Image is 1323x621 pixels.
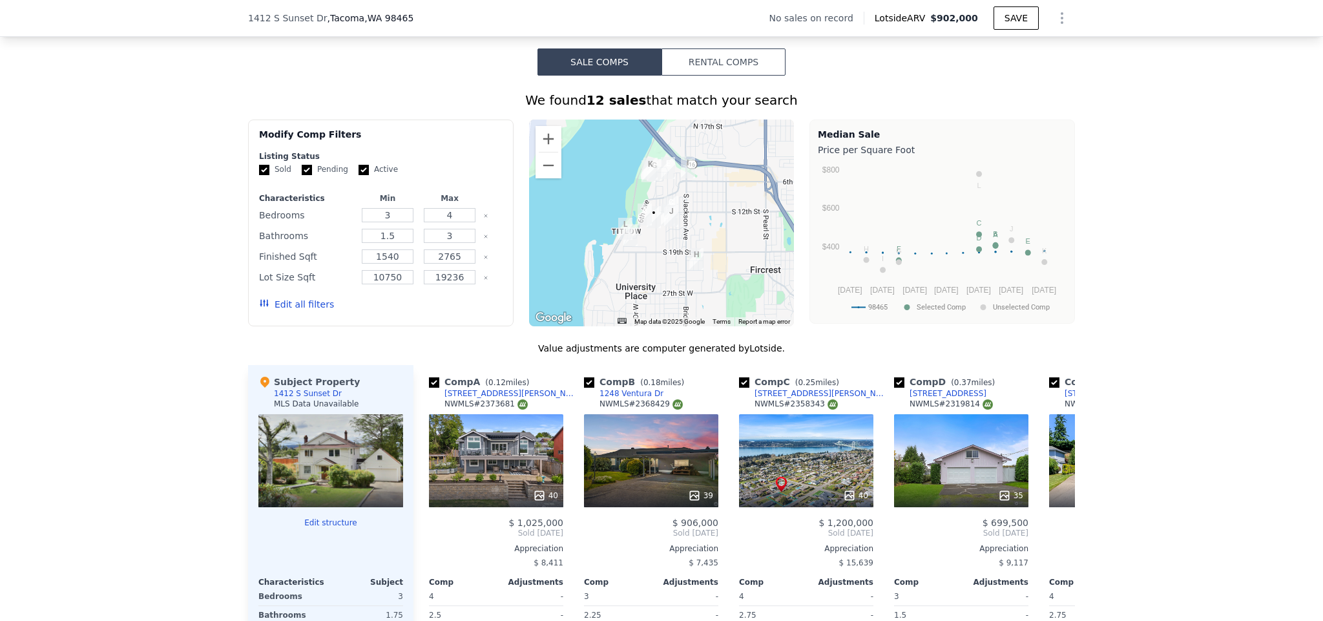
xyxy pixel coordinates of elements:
span: 4 [1049,592,1054,601]
div: Bedrooms [258,587,328,605]
text: $800 [822,165,840,174]
span: , Tacoma [327,12,413,25]
span: Sold [DATE] [894,528,1028,538]
text: K [1042,247,1047,255]
div: 35 [998,489,1023,502]
div: Characteristics [258,577,331,587]
div: NWMLS # 2368429 [599,399,683,410]
div: Comp [739,577,806,587]
a: Open this area in Google Maps (opens a new window) [532,310,575,326]
input: Active [359,165,369,175]
div: 1248 Ventura Dr [599,388,663,399]
span: Map data ©2025 Google [634,318,705,325]
div: Listing Status [259,151,503,162]
span: Sold [DATE] [1049,528,1183,538]
label: Active [359,164,398,175]
div: - [964,587,1028,605]
span: $ 1,200,000 [818,518,873,528]
div: NWMLS # 2373681 [444,399,528,410]
text: H [864,245,869,253]
div: Price per Square Foot [818,141,1067,159]
div: 1216 S Karl Johan Ave [664,196,678,218]
div: Finished Sqft [259,247,354,266]
div: Subject [331,577,403,587]
span: Sold [DATE] [584,528,718,538]
div: Comp B [584,375,689,388]
button: Clear [483,213,488,218]
img: NWMLS Logo [517,399,528,410]
div: Comp [584,577,651,587]
text: $600 [822,204,840,213]
div: Max [421,193,478,204]
span: 4 [429,592,434,601]
a: [STREET_ADDRESS] [1049,388,1141,399]
div: No sales on record [769,12,864,25]
label: Sold [259,164,291,175]
a: [STREET_ADDRESS][PERSON_NAME] [739,388,889,399]
div: 1248 Ventura Dr [661,204,675,226]
span: $ 15,639 [839,558,873,567]
span: 0.25 [798,378,815,387]
a: Terms (opens in new tab) [713,318,731,325]
text: [DATE] [870,286,895,295]
div: Appreciation [584,543,718,554]
span: Sold [DATE] [739,528,873,538]
div: 619 N Jackson Ave [681,156,695,178]
div: Adjustments [806,577,873,587]
span: $ 699,500 [983,518,1028,528]
div: Appreciation [429,543,563,554]
strong: 12 sales [587,92,647,108]
text: L [977,182,981,189]
div: NWMLS # 2389823 [1065,399,1148,410]
div: 901 N Magnolia Ln [643,158,658,180]
div: Characteristics [259,193,354,204]
img: NWMLS Logo [828,399,838,410]
button: Show Options [1049,5,1075,31]
text: D [977,234,982,242]
div: 1260 S Karl Johan Ave [664,205,678,227]
div: 901 N Laurel Ln [647,159,661,181]
input: Pending [302,165,312,175]
text: [DATE] [1032,286,1056,295]
div: 39 [688,489,713,502]
text: E [1026,237,1030,245]
div: Modify Comp Filters [259,128,503,151]
text: $400 [822,242,840,251]
div: 913 N Mountain View Ave [661,157,675,179]
button: Clear [483,234,488,239]
text: I [882,255,884,262]
div: - [654,587,718,605]
div: Median Sale [818,128,1067,141]
div: Comp E [1049,375,1154,388]
text: J [1010,225,1014,233]
div: MLS Data Unavailable [274,399,359,409]
span: 0.12 [488,378,506,387]
div: Bedrooms [259,206,354,224]
img: NWMLS Logo [983,399,993,410]
span: ( miles) [790,378,844,387]
div: 1532 S Walters Rd [618,218,632,240]
div: 40 [843,489,868,502]
div: 40 [533,489,558,502]
span: ( miles) [635,378,689,387]
div: [STREET_ADDRESS][PERSON_NAME] [755,388,889,399]
div: Comp D [894,375,1000,388]
svg: A chart. [818,159,1067,321]
div: 1407 S Lewis Rd [638,204,652,226]
text: A [993,231,998,238]
div: Comp [894,577,961,587]
div: [STREET_ADDRESS] [1065,388,1141,399]
div: Subject Property [258,375,360,388]
text: Selected Comp [917,303,966,311]
div: - [1049,554,1183,572]
div: [STREET_ADDRESS] [910,388,986,399]
text: 98465 [868,303,888,311]
div: 8433 S 18th St [623,224,638,246]
div: 1412 S Sunset Dr [274,388,342,399]
div: Adjustments [651,577,718,587]
div: Comp C [739,375,844,388]
text: [DATE] [966,286,991,295]
div: - [809,587,873,605]
span: ( miles) [480,378,534,387]
div: Bathrooms [259,227,354,245]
